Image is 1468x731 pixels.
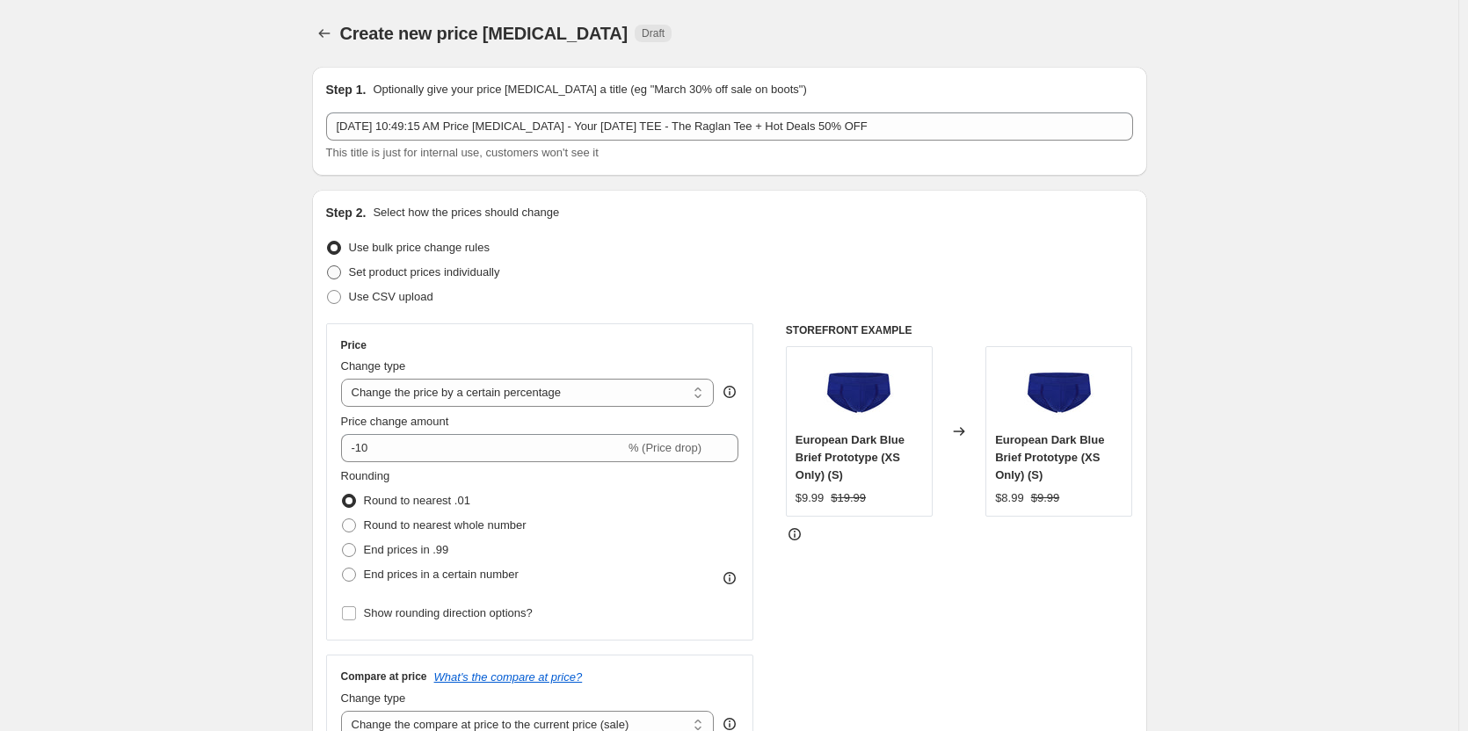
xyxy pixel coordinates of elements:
span: End prices in .99 [364,543,449,556]
h6: STOREFRONT EXAMPLE [786,323,1133,337]
button: What's the compare at price? [434,670,583,684]
img: 711841530921_barkblue_1_80x.jpg [1024,356,1094,426]
strike: $19.99 [831,489,866,507]
span: European Dark Blue Brief Prototype (XS Only) (S) [796,433,905,481]
h2: Step 1. [326,81,367,98]
h3: Compare at price [341,669,427,684]
span: Price change amount [341,415,449,428]
button: Price change jobs [312,21,337,46]
span: Round to nearest .01 [364,494,470,507]
span: % (Price drop) [629,441,701,454]
span: Set product prices individually [349,265,500,279]
input: 30% off holiday sale [326,112,1133,141]
h3: Price [341,338,367,352]
span: Create new price [MEDICAL_DATA] [340,24,629,43]
span: European Dark Blue Brief Prototype (XS Only) (S) [995,433,1104,481]
img: 711841530921_barkblue_1_80x.jpg [824,356,894,426]
span: Use bulk price change rules [349,241,490,254]
div: $9.99 [796,489,825,507]
p: Select how the prices should change [373,204,559,221]
span: Draft [642,26,665,40]
div: help [721,383,738,401]
span: Change type [341,359,406,373]
h2: Step 2. [326,204,367,221]
span: Use CSV upload [349,290,433,303]
strike: $9.99 [1031,489,1060,507]
div: $8.99 [995,489,1024,507]
span: Change type [341,691,406,705]
span: Rounding [341,469,390,482]
span: This title is just for internal use, customers won't see it [326,146,599,159]
span: Round to nearest whole number [364,518,527,532]
input: -15 [341,434,625,462]
span: End prices in a certain number [364,568,519,581]
span: Show rounding direction options? [364,606,533,619]
p: Optionally give your price [MEDICAL_DATA] a title (eg "March 30% off sale on boots") [373,81,806,98]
